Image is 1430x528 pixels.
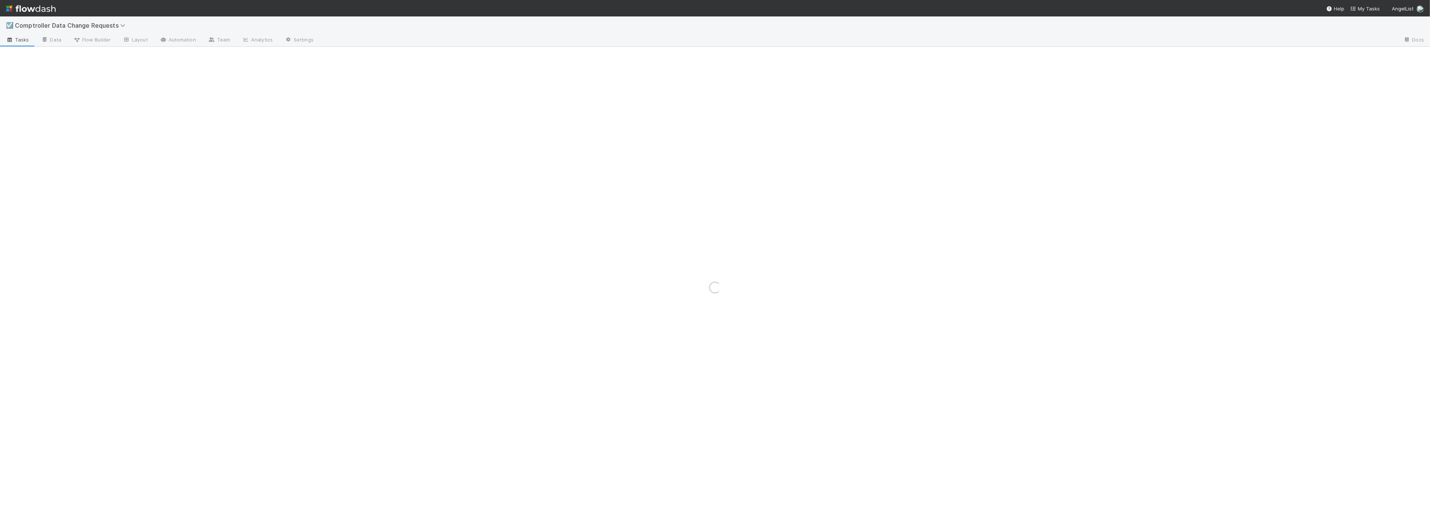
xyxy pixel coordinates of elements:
img: avatar_8d06466b-a936-4205-8f52-b0cc03e2a179.png [1417,5,1424,13]
a: Automation [154,34,202,46]
span: ☑️ [6,22,13,28]
span: Comptroller Data Change Requests [15,22,129,29]
a: Docs [1397,34,1430,46]
span: Flow Builder [73,36,111,43]
span: My Tasks [1350,6,1380,12]
a: Data [35,34,67,46]
a: My Tasks [1350,5,1380,12]
span: AngelList [1392,6,1414,12]
a: Team [202,34,236,46]
div: Help [1326,5,1344,12]
span: Tasks [6,36,29,43]
a: Layout [117,34,154,46]
a: Settings [279,34,320,46]
a: Analytics [236,34,279,46]
a: Flow Builder [67,34,117,46]
img: logo-inverted-e16ddd16eac7371096b0.svg [6,2,56,15]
